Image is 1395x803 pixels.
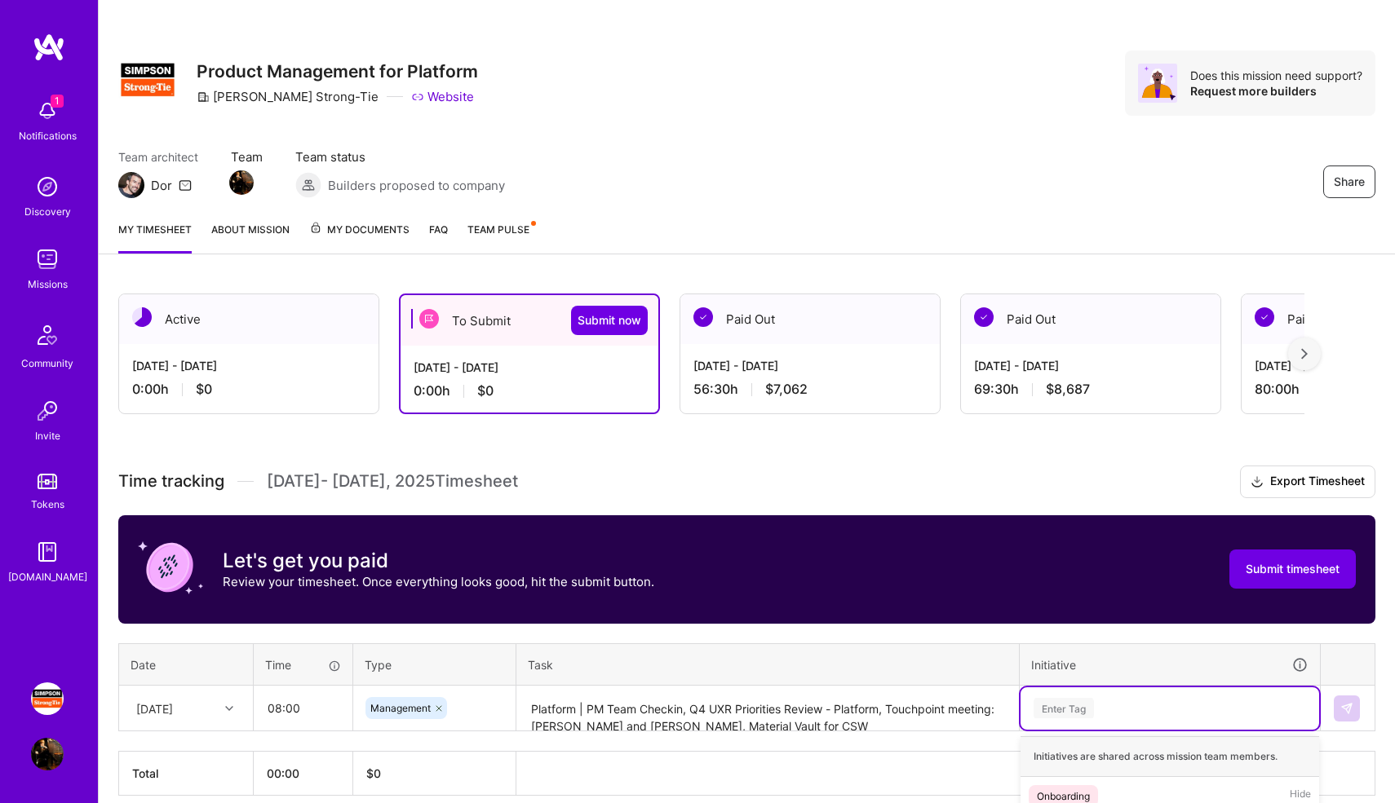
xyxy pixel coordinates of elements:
[27,738,68,770] a: User Avatar
[119,752,254,796] th: Total
[19,127,77,144] div: Notifications
[1229,549,1356,589] button: Submit timesheet
[1240,465,1375,498] button: Export Timesheet
[31,395,64,427] img: Invite
[33,33,65,62] img: logo
[118,471,224,492] span: Time tracking
[419,309,439,329] img: To Submit
[267,471,518,492] span: [DATE] - [DATE] , 2025 Timesheet
[196,381,212,398] span: $0
[24,203,71,220] div: Discovery
[1255,307,1274,327] img: Paid Out
[353,643,516,686] th: Type
[429,221,448,254] a: FAQ
[974,307,994,327] img: Paid Out
[961,294,1220,344] div: Paid Out
[578,312,641,329] span: Submit now
[414,382,645,399] div: 0:00 h
[28,315,67,355] img: Community
[31,243,64,276] img: teamwork
[1340,702,1353,715] img: Submit
[414,359,645,376] div: [DATE] - [DATE]
[132,381,365,398] div: 0:00 h
[295,172,321,198] img: Builders proposed to company
[765,381,808,398] span: $7,062
[31,170,64,203] img: discovery
[254,752,353,796] th: 00:00
[31,95,64,127] img: bell
[119,643,254,686] th: Date
[31,536,64,568] img: guide book
[366,766,381,780] span: $ 0
[370,702,431,714] span: Management
[1034,695,1094,721] div: Enter Tag
[1190,68,1362,83] div: Does this mission need support?
[1323,165,1375,198] button: Share
[197,90,210,104] i: icon CompanyGray
[28,276,68,293] div: Missions
[680,294,940,344] div: Paid Out
[1251,474,1264,491] i: icon Download
[1046,381,1090,398] span: $8,687
[132,307,152,327] img: Active
[31,496,64,513] div: Tokens
[1031,655,1309,674] div: Initiative
[693,381,927,398] div: 56:30 h
[197,88,379,105] div: [PERSON_NAME] Strong-Tie
[309,221,410,239] span: My Documents
[693,357,927,374] div: [DATE] - [DATE]
[132,357,365,374] div: [DATE] - [DATE]
[518,687,1017,730] textarea: Platform | PM Team Checkin, Q4 UXR Priorities Review - Platform, Touchpoint meeting: [PERSON_NAME...
[118,221,192,254] a: My timesheet
[693,307,713,327] img: Paid Out
[151,177,172,194] div: Dor
[309,221,410,254] a: My Documents
[8,568,87,585] div: [DOMAIN_NAME]
[51,95,64,108] span: 1
[401,295,658,346] div: To Submit
[1334,174,1365,190] span: Share
[223,573,654,590] p: Review your timesheet. Once everything looks good, hit the submit button.
[179,179,192,192] i: icon Mail
[118,172,144,198] img: Team Architect
[231,148,263,165] span: Team
[328,177,505,194] span: Builders proposed to company
[119,294,379,344] div: Active
[255,686,352,730] input: HH:MM
[138,535,203,600] img: coin
[38,474,57,489] img: tokens
[516,643,1020,686] th: Task
[27,682,68,715] a: Simpson Strong-Tie: Product Management for Platform
[974,357,1207,374] div: [DATE] - [DATE]
[31,682,64,715] img: Simpson Strong-Tie: Product Management for Platform
[225,704,233,713] i: icon Chevron
[1246,561,1340,577] span: Submit timesheet
[467,221,534,254] a: Team Pulse
[571,306,648,335] button: Submit now
[31,738,64,770] img: User Avatar
[35,427,60,444] div: Invite
[197,61,478,82] h3: Product Management for Platform
[136,699,173,717] div: [DATE]
[21,355,73,372] div: Community
[223,549,654,573] h3: Let's get you paid
[231,169,252,196] a: Team Member Avatar
[1190,83,1362,99] div: Request more builders
[477,382,494,399] span: $0
[118,148,198,165] span: Team architect
[229,170,254,195] img: Team Member Avatar
[295,148,505,165] span: Team status
[1301,348,1308,360] img: right
[411,88,474,105] a: Website
[974,381,1207,398] div: 69:30 h
[1021,736,1319,777] div: Initiatives are shared across mission team members.
[211,221,290,254] a: About Mission
[265,656,341,673] div: Time
[467,223,529,236] span: Team Pulse
[1138,64,1177,103] img: Avatar
[118,51,177,109] img: Company Logo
